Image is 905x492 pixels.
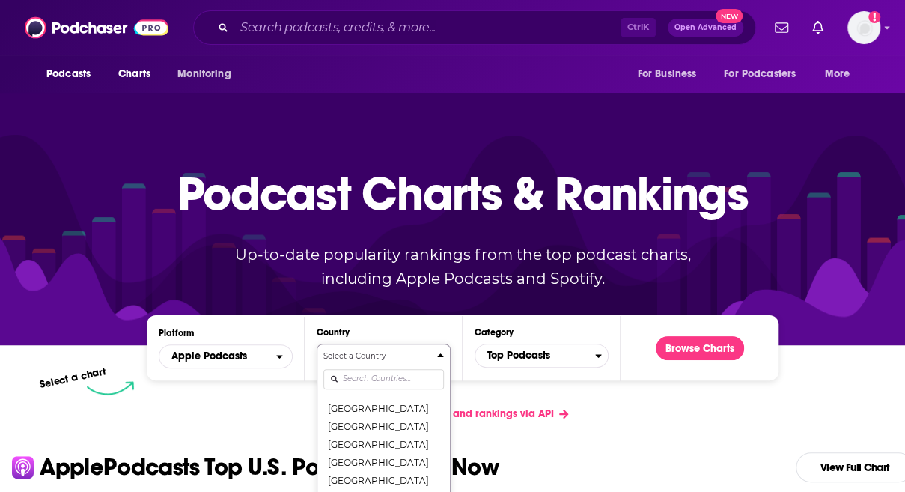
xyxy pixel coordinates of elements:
[656,336,744,360] button: Browse Charts
[87,381,134,395] img: select arrow
[25,13,168,42] img: Podchaser - Follow, Share and Rate Podcasts
[769,15,794,40] a: Show notifications dropdown
[714,60,817,88] button: open menu
[475,343,595,368] span: Top Podcasts
[167,60,250,88] button: open menu
[323,435,444,453] button: [GEOGRAPHIC_DATA]
[868,11,880,23] svg: Add a profile image
[159,344,293,368] h2: Platforms
[847,11,880,44] span: Logged in as Naomiumusic
[36,60,110,88] button: open menu
[205,243,720,291] p: Up-to-date popularity rankings from the top podcast charts, including Apple Podcasts and Spotify.
[847,11,880,44] img: User Profile
[323,353,431,360] h4: Select a Country
[716,9,743,23] span: New
[46,64,91,85] span: Podcasts
[344,395,580,432] a: Get podcast charts and rankings via API
[356,407,553,420] span: Get podcast charts and rankings via API
[323,369,444,389] input: Search Countries...
[171,351,247,362] span: Apple Podcasts
[825,64,850,85] span: More
[724,64,796,85] span: For Podcasters
[668,19,743,37] button: Open AdvancedNew
[193,10,756,45] div: Search podcasts, credits, & more...
[177,145,749,242] p: Podcast Charts & Rankings
[621,18,656,37] span: Ctrl K
[109,60,159,88] a: Charts
[234,16,621,40] input: Search podcasts, credits, & more...
[323,417,444,435] button: [GEOGRAPHIC_DATA]
[177,64,231,85] span: Monitoring
[118,64,150,85] span: Charts
[323,399,444,417] button: [GEOGRAPHIC_DATA]
[806,15,829,40] a: Show notifications dropdown
[12,456,34,478] img: apple Icon
[627,60,715,88] button: open menu
[323,453,444,471] button: [GEOGRAPHIC_DATA]
[40,455,499,479] p: Apple Podcasts Top U.S. Podcasts Right Now
[38,365,107,391] p: Select a chart
[814,60,869,88] button: open menu
[674,24,737,31] span: Open Advanced
[847,11,880,44] button: Show profile menu
[475,344,609,368] button: Categories
[637,64,696,85] span: For Business
[159,344,293,368] button: open menu
[323,471,444,489] button: [GEOGRAPHIC_DATA]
